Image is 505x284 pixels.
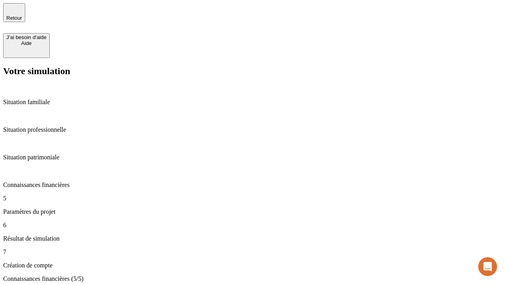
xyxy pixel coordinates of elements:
p: Situation professionnelle [3,126,502,133]
p: 7 [3,248,502,256]
p: Connaissances financières [3,181,502,189]
p: Création de compte [3,262,502,269]
iframe: Intercom live chat [478,257,497,276]
p: Situation patrimoniale [3,154,502,161]
span: Retour [6,15,22,21]
button: Retour [3,3,25,22]
div: Aide [6,40,47,46]
p: Paramètres du projet [3,208,502,215]
p: 6 [3,222,502,229]
button: J’ai besoin d'aideAide [3,33,50,58]
div: J’ai besoin d'aide [6,34,47,40]
h2: Votre simulation [3,66,502,77]
p: 5 [3,195,502,202]
p: Situation familiale [3,99,502,106]
p: Connaissances financières (5/5) [3,275,502,282]
p: Résultat de simulation [3,235,502,242]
